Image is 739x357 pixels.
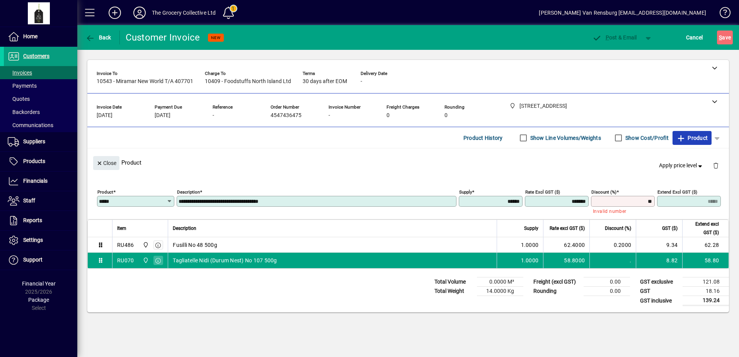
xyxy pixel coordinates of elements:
button: Cancel [684,31,705,44]
app-page-header-button: Close [91,159,121,166]
span: 1.0000 [521,241,539,249]
span: 0 [387,112,390,119]
span: Support [23,257,43,263]
div: Product [87,148,729,177]
span: Rate excl GST ($) [550,224,585,233]
div: The Grocery Collective Ltd [152,7,216,19]
td: 14.0000 Kg [477,287,523,296]
div: [PERSON_NAME] Van Rensburg [EMAIL_ADDRESS][DOMAIN_NAME] [539,7,706,19]
span: Product History [463,132,503,144]
span: 10543 - Miramar New World T/A 407701 [97,78,193,85]
a: Suppliers [4,132,77,151]
span: Quotes [8,96,30,102]
span: Extend excl GST ($) [687,220,719,237]
span: Back [85,34,111,41]
span: Reports [23,217,42,223]
span: Tagliatelle Nidi (Durum Nest) No 107 500g [173,257,277,264]
div: Customer Invoice [126,31,200,44]
td: Total Weight [431,287,477,296]
span: 4/75 Apollo Drive [141,256,150,265]
span: Item [117,224,126,233]
button: Apply price level [656,159,707,173]
span: Products [23,158,45,164]
span: Discount (%) [605,224,631,233]
span: - [213,112,214,119]
button: Add [102,6,127,20]
td: 58.80 [682,253,729,268]
td: 62.28 [682,237,729,253]
span: - [361,78,362,85]
td: Freight (excl GST) [530,277,584,287]
button: Back [83,31,113,44]
button: Save [717,31,733,44]
td: 8.82 [636,253,682,268]
mat-label: Discount (%) [591,189,616,195]
mat-label: Extend excl GST ($) [657,189,697,195]
a: Financials [4,172,77,191]
td: . [589,253,636,268]
mat-label: Product [97,189,113,195]
td: 9.34 [636,237,682,253]
span: Payments [8,83,37,89]
span: Backorders [8,109,40,115]
span: GST ($) [662,224,678,233]
label: Show Line Volumes/Weights [529,134,601,142]
span: Financial Year [22,280,56,287]
span: S [719,34,722,41]
td: GST inclusive [636,296,683,306]
a: Quotes [4,92,77,105]
span: Settings [23,237,43,243]
span: 4547436475 [271,112,301,119]
td: 0.0000 M³ [477,277,523,287]
span: - [329,112,330,119]
button: Product History [460,131,506,145]
app-page-header-button: Delete [707,162,725,169]
span: Fusilli No 48 500g [173,241,217,249]
div: RU070 [117,257,134,264]
mat-label: Rate excl GST ($) [525,189,560,195]
button: Close [93,156,119,170]
td: 0.2000 [589,237,636,253]
a: Staff [4,191,77,211]
span: Description [173,224,196,233]
a: Support [4,250,77,270]
span: [DATE] [97,112,112,119]
span: Suppliers [23,138,45,144]
a: Settings [4,231,77,250]
span: Apply price level [659,161,704,170]
div: RU486 [117,241,134,249]
span: 10409 - Foodstuffs North Island Ltd [205,78,291,85]
td: GST [636,287,683,296]
span: 30 days after EOM [303,78,347,85]
mat-label: Supply [459,189,472,195]
td: 0.00 [584,287,630,296]
span: Customers [23,53,49,59]
span: [DATE] [155,112,170,119]
span: Communications [8,122,53,128]
a: Payments [4,79,77,92]
mat-label: Description [177,189,200,195]
td: Rounding [530,287,584,296]
span: Close [96,157,116,170]
span: P [606,34,609,41]
button: Delete [707,156,725,175]
span: Package [28,297,49,303]
td: 18.16 [683,287,729,296]
a: Reports [4,211,77,230]
a: Home [4,27,77,46]
span: Supply [524,224,538,233]
span: 1.0000 [521,257,539,264]
a: Knowledge Base [714,2,729,27]
span: Home [23,33,37,39]
button: Profile [127,6,152,20]
td: Total Volume [431,277,477,287]
app-page-header-button: Back [77,31,120,44]
td: GST exclusive [636,277,683,287]
span: ost & Email [592,34,637,41]
span: 4/75 Apollo Drive [141,241,150,249]
a: Backorders [4,105,77,119]
td: 0.00 [584,277,630,287]
span: ave [719,31,731,44]
span: NEW [211,35,221,40]
a: Products [4,152,77,171]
